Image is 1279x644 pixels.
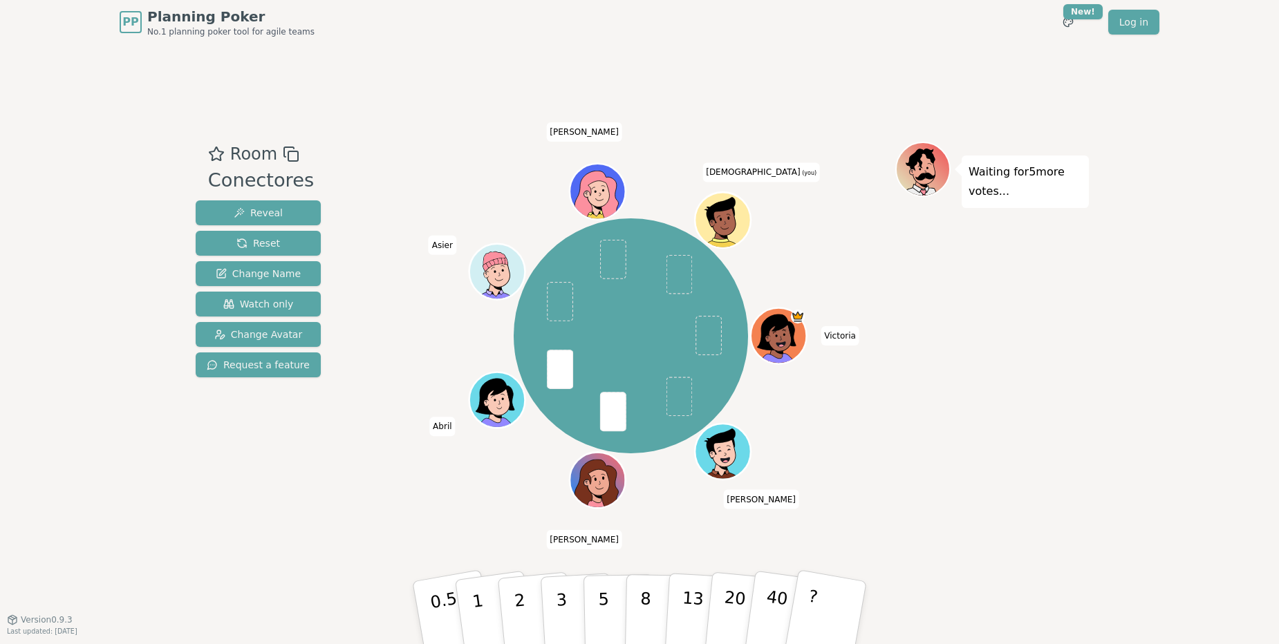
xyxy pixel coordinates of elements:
button: Change Avatar [196,322,321,347]
span: Click to change your name [821,326,859,345]
button: Reset [196,231,321,256]
a: PPPlanning PokerNo.1 planning poker tool for agile teams [120,7,315,37]
span: Reveal [234,206,283,220]
span: Planning Poker [147,7,315,26]
span: Change Avatar [214,328,303,341]
button: Add as favourite [208,142,225,167]
button: Request a feature [196,352,321,377]
span: Last updated: [DATE] [7,627,77,635]
span: Victoria is the host [791,310,805,323]
div: Conectores [208,167,314,195]
span: (you) [801,170,817,176]
span: Room [230,142,277,167]
span: Watch only [223,297,294,311]
button: Change Name [196,261,321,286]
a: Log in [1108,10,1159,35]
span: Click to change your name [723,490,799,509]
span: PP [122,14,138,30]
span: Change Name [216,267,301,281]
button: New! [1056,10,1081,35]
button: Version0.9.3 [7,614,73,625]
div: New! [1063,4,1103,19]
span: Click to change your name [546,122,622,142]
span: Click to change your name [429,417,455,436]
span: No.1 planning poker tool for agile teams [147,26,315,37]
button: Reveal [196,200,321,225]
span: Reset [236,236,280,250]
button: Watch only [196,292,321,316]
span: Request a feature [207,358,310,372]
span: Click to change your name [702,162,820,182]
span: Click to change your name [429,236,456,255]
button: Click to change your avatar [697,194,749,247]
span: Click to change your name [546,530,622,549]
p: Waiting for 5 more votes... [969,162,1082,201]
span: Version 0.9.3 [21,614,73,625]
